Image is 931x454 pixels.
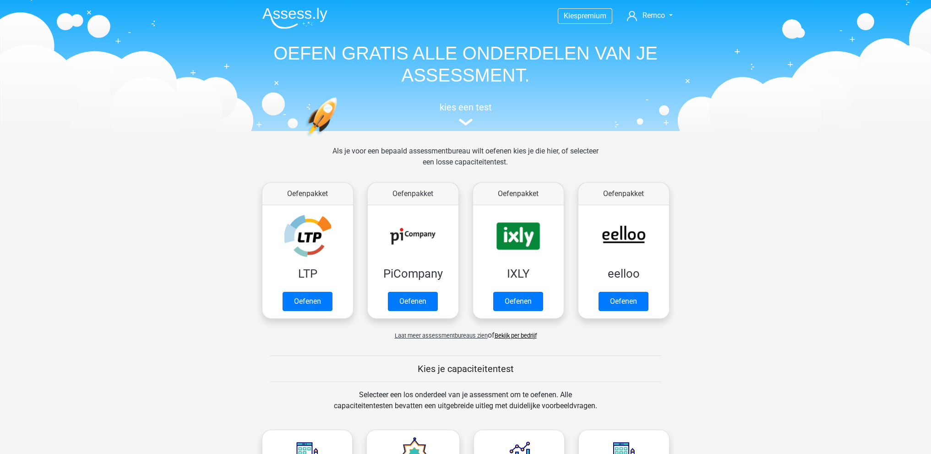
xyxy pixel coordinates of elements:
[495,332,537,339] a: Bekijk per bedrijf
[270,363,661,374] h5: Kies je capaciteitentest
[283,292,332,311] a: Oefenen
[577,11,606,20] span: premium
[558,10,612,22] a: Kiespremium
[255,323,676,341] div: of
[599,292,648,311] a: Oefenen
[395,332,488,339] span: Laat meer assessmentbureaus zien
[493,292,543,311] a: Oefenen
[305,97,373,180] img: oefenen
[325,146,606,179] div: Als je voor een bepaald assessmentbureau wilt oefenen kies je die hier, of selecteer een losse ca...
[388,292,438,311] a: Oefenen
[255,42,676,86] h1: OEFEN GRATIS ALLE ONDERDELEN VAN JE ASSESSMENT.
[642,11,665,20] span: Remco
[255,102,676,126] a: kies een test
[459,119,473,126] img: assessment
[623,10,676,21] a: Remco
[325,389,606,422] div: Selecteer een los onderdeel van je assessment om te oefenen. Alle capaciteitentesten bevatten een...
[564,11,577,20] span: Kies
[262,7,327,29] img: Assessly
[255,102,676,113] h5: kies een test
